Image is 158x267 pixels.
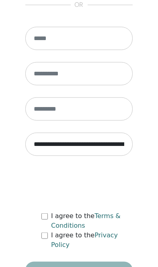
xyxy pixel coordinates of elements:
[71,0,88,10] span: or
[25,168,133,199] iframe: reCAPTCHA
[51,212,121,229] a: Terms & Conditions
[51,211,133,231] label: I agree to the
[51,231,133,250] label: I agree to the
[51,231,118,249] a: Privacy Policy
